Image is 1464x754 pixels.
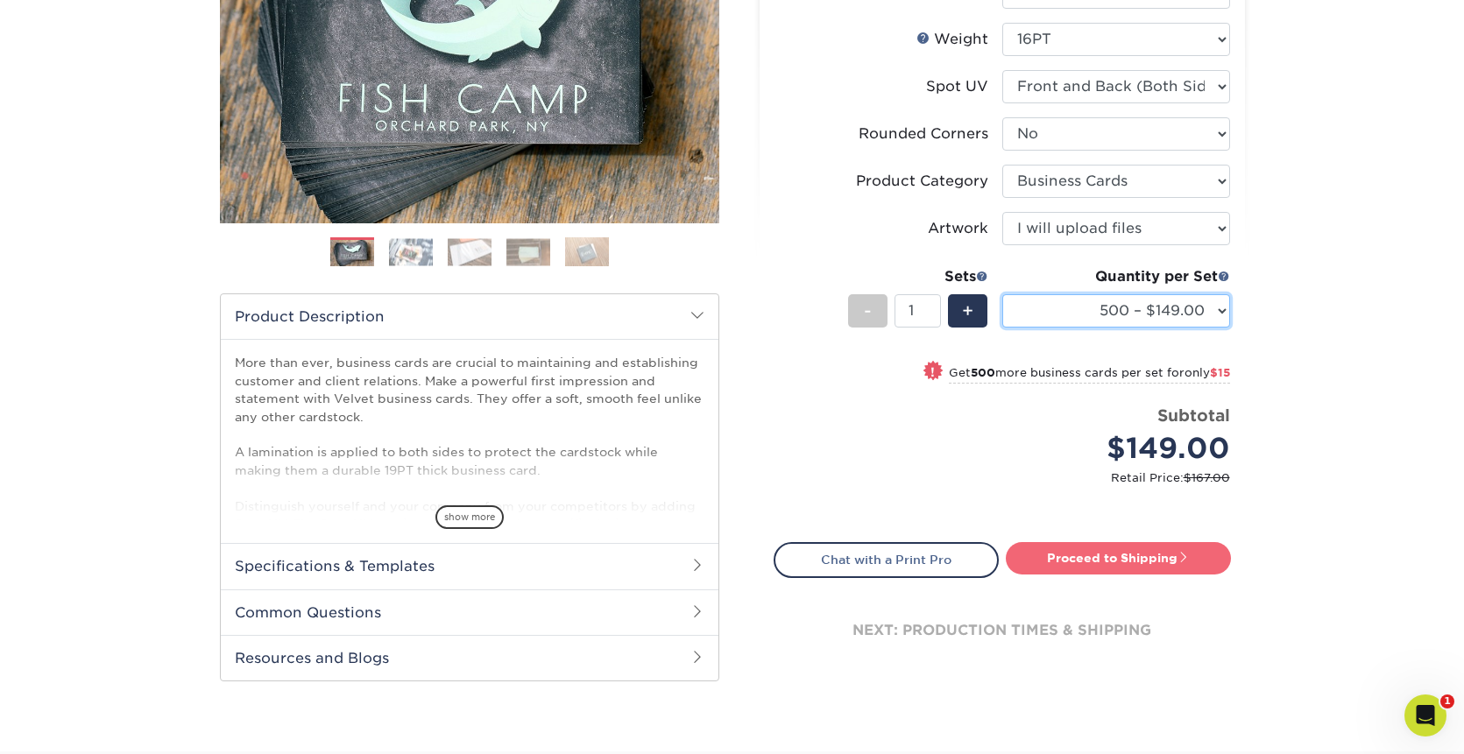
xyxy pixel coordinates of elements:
div: Quantity per Set [1002,266,1230,287]
span: - [864,298,872,324]
h2: Common Questions [221,589,718,635]
img: Business Cards 02 [389,238,433,265]
span: $167.00 [1184,471,1230,484]
h2: Specifications & Templates [221,543,718,588]
div: next: production times & shipping [774,578,1231,683]
div: $149.00 [1015,427,1230,469]
span: only [1185,366,1230,379]
div: Product Category [856,171,988,192]
iframe: Intercom live chat [1404,694,1446,736]
span: ! [930,363,935,381]
a: Chat with a Print Pro [774,542,999,577]
div: Rounded Corners [859,123,988,144]
div: Sets [848,266,988,287]
img: Business Cards 04 [506,238,550,265]
h2: Resources and Blogs [221,635,718,680]
p: More than ever, business cards are crucial to maintaining and establishing customer and client re... [235,354,704,639]
img: Business Cards 01 [330,231,374,275]
img: Business Cards 03 [448,238,492,265]
strong: Subtotal [1157,405,1230,425]
div: Spot UV [926,76,988,97]
strong: 500 [971,366,995,379]
div: Artwork [928,218,988,239]
small: Retail Price: [788,469,1230,486]
span: $15 [1210,366,1230,379]
span: 1 [1440,694,1454,708]
div: Weight [916,29,988,50]
a: Proceed to Shipping [1006,542,1231,574]
small: Get more business cards per set for [949,366,1230,384]
h2: Product Description [221,294,718,339]
span: + [962,298,973,324]
img: Business Cards 05 [565,236,609,267]
span: show more [435,505,504,529]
